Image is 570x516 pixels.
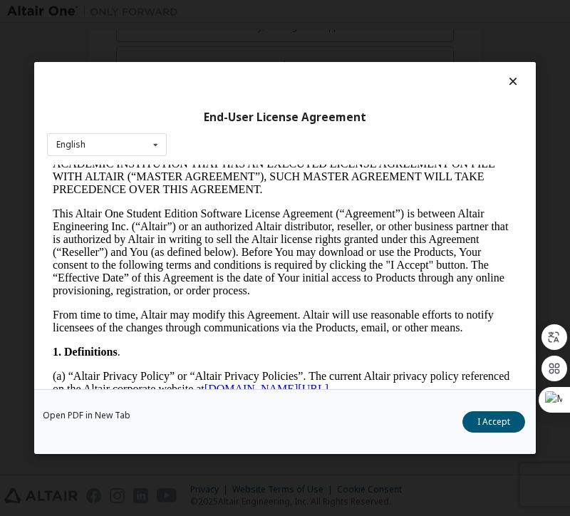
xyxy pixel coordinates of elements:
p: From time to time, Altair may modify this Agreement. Altair will use reasonable efforts to notify... [6,144,470,170]
strong: 1. [6,181,14,193]
div: English [56,140,85,149]
button: I Accept [462,411,525,433]
p: This Altair One Student Edition Software License Agreement (“Agreement”) is between Altair Engine... [6,43,470,133]
p: (a) “Altair Privacy Policy” or “Altair Privacy Policies”. The current Altair privacy policy refer... [6,205,470,231]
div: End-User License Agreement [47,110,523,125]
p: . [6,181,470,194]
a: Open PDF in New Tab [43,411,130,420]
a: [DOMAIN_NAME][URL] [157,218,281,230]
strong: Definitions [17,181,71,193]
